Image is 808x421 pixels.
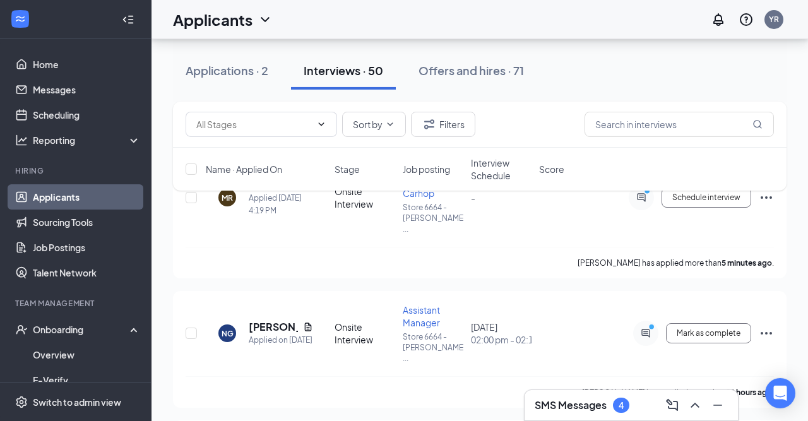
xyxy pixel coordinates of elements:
a: Home [33,52,141,77]
div: Interviews · 50 [304,62,383,78]
p: Store 6664 - [PERSON_NAME] ... [403,331,463,364]
button: Filter Filters [411,112,475,137]
h5: [PERSON_NAME] [249,320,298,334]
a: Overview [33,342,141,367]
span: 02:00 pm - 02:15 pm [471,333,532,346]
svg: ChevronUp [687,398,703,413]
b: 5 minutes ago [722,258,772,268]
b: 20 hours ago [726,388,772,397]
a: Talent Network [33,260,141,285]
svg: QuestionInfo [739,12,754,27]
svg: PrimaryDot [646,323,661,333]
input: All Stages [196,117,311,131]
p: Store 6664 - [PERSON_NAME] ... [403,202,463,234]
h3: SMS Messages [535,398,607,412]
button: ChevronUp [685,395,705,415]
a: Job Postings [33,235,141,260]
svg: UserCheck [15,323,28,336]
svg: ComposeMessage [665,398,680,413]
div: Applied [DATE] 4:19 PM [249,192,313,217]
button: Mark as complete [666,323,751,343]
svg: Settings [15,396,28,408]
span: Name · Applied On [206,163,282,175]
svg: ChevronDown [258,12,273,27]
svg: Collapse [122,13,134,26]
div: Switch to admin view [33,396,121,408]
div: 4 [619,400,624,411]
h1: Applicants [173,9,252,30]
div: Onsite Interview [335,321,395,346]
span: Score [539,163,564,175]
div: Team Management [15,298,138,309]
svg: WorkstreamLogo [14,13,27,25]
a: Scheduling [33,102,141,127]
svg: MagnifyingGlass [752,119,763,129]
a: Applicants [33,184,141,210]
div: [DATE] [471,321,532,346]
svg: ActiveChat [638,328,653,338]
div: Reporting [33,134,141,146]
span: Assistant Manager [403,304,440,328]
span: Sort by [353,120,383,129]
svg: Ellipses [759,326,774,341]
div: Applications · 2 [186,62,268,78]
div: Hiring [15,165,138,176]
button: Sort byChevronDown [342,112,406,137]
button: Minimize [708,395,728,415]
div: Applied on [DATE] [249,334,313,347]
input: Search in interviews [585,112,774,137]
span: Mark as complete [677,329,740,338]
svg: Document [303,322,313,332]
svg: ChevronDown [316,119,326,129]
span: Job posting [403,163,450,175]
div: Open Intercom Messenger [765,378,795,408]
p: [PERSON_NAME] has applied more than . [578,258,774,268]
a: Sourcing Tools [33,210,141,235]
svg: Minimize [710,398,725,413]
a: E-Verify [33,367,141,393]
svg: Analysis [15,134,28,146]
span: Interview Schedule [471,157,532,182]
div: Offers and hires · 71 [419,62,524,78]
button: ComposeMessage [662,395,682,415]
div: YR [769,14,779,25]
svg: ChevronDown [385,119,395,129]
svg: Notifications [711,12,726,27]
p: [PERSON_NAME] has applied more than . [582,387,774,398]
span: Stage [335,163,360,175]
div: NG [222,328,234,339]
div: Onboarding [33,323,130,336]
svg: Filter [422,117,437,132]
a: Messages [33,77,141,102]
